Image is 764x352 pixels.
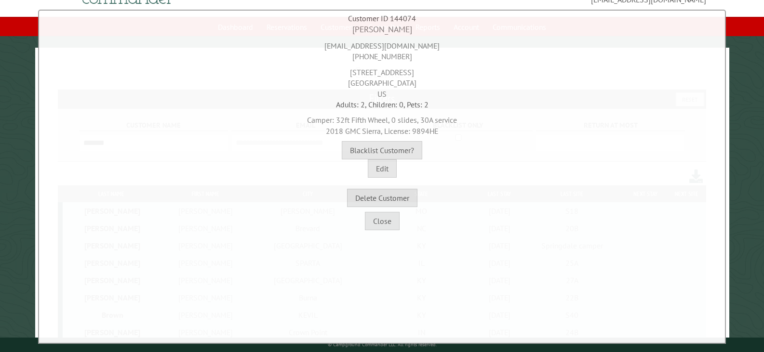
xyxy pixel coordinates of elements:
[41,24,723,36] div: [PERSON_NAME]
[347,189,417,207] button: Delete Customer
[365,212,400,230] button: Close
[41,13,723,24] div: Customer ID 144074
[326,126,438,136] span: 2018 GMC Sierra, License: 9894HE
[368,159,397,178] button: Edit
[328,341,437,348] small: © Campground Commander LLC. All rights reserved.
[41,110,723,136] div: Camper: 32ft Fifth Wheel, 0 slides, 30A service
[41,36,723,62] div: [EMAIL_ADDRESS][DOMAIN_NAME] [PHONE_NUMBER]
[41,99,723,110] div: Adults: 2, Children: 0, Pets: 2
[41,62,723,99] div: [STREET_ADDRESS] [GEOGRAPHIC_DATA] US
[342,141,422,159] button: Blacklist Customer?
